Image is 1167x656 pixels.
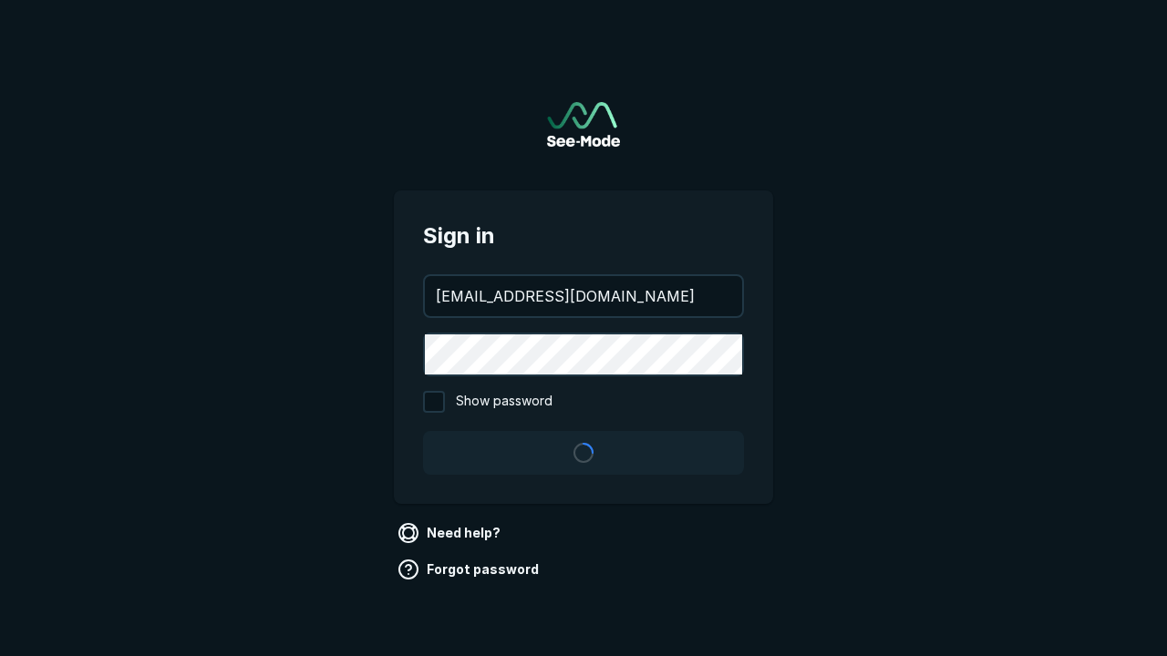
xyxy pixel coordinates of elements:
a: Need help? [394,518,508,548]
span: Show password [456,391,553,413]
span: Sign in [423,220,744,252]
img: See-Mode Logo [547,102,620,147]
a: Go to sign in [547,102,620,147]
input: your@email.com [425,276,742,316]
a: Forgot password [394,555,546,584]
